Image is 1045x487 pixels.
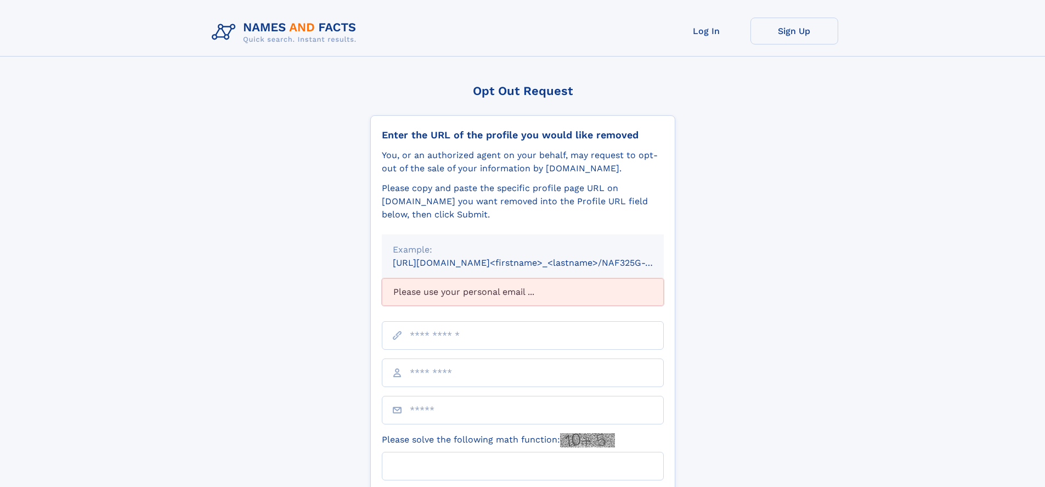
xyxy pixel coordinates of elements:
div: Please use your personal email ... [382,278,664,306]
img: Logo Names and Facts [207,18,365,47]
a: Sign Up [750,18,838,44]
div: Example: [393,243,653,256]
div: Enter the URL of the profile you would like removed [382,129,664,141]
small: [URL][DOMAIN_NAME]<firstname>_<lastname>/NAF325G-xxxxxxxx [393,258,685,268]
label: Please solve the following math function: [382,433,615,447]
div: Please copy and paste the specific profile page URL on [DOMAIN_NAME] you want removed into the Pr... [382,182,664,221]
a: Log In [663,18,750,44]
div: Opt Out Request [370,84,675,98]
div: You, or an authorized agent on your behalf, may request to opt-out of the sale of your informatio... [382,149,664,175]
